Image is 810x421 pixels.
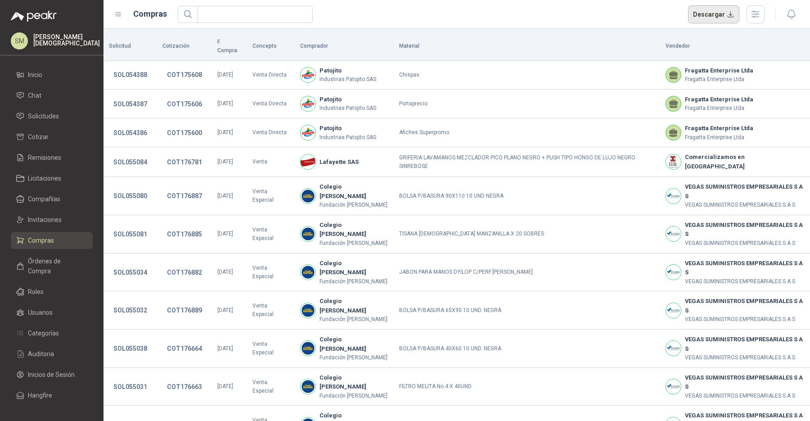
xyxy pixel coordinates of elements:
[394,215,660,254] td: TISANA [DEMOGRAPHIC_DATA] MANZANILLA X 20 SOBRES
[394,90,660,118] td: Portaprecio
[319,297,388,315] b: Colegio [PERSON_NAME]
[28,173,61,183] span: Licitaciones
[301,341,315,356] img: Company Logo
[28,194,60,204] span: Compañías
[394,147,660,177] td: GRIFERIA LAVAMANOS MEZCLADOR PICO PLANO NEGRO + PUSH TIPO HONGO DE LUJO NEGRO SINREBOSE
[28,91,41,100] span: Chat
[247,177,295,215] td: Venta Especial
[11,170,93,187] a: Licitaciones
[162,264,207,281] button: COT176882
[685,133,753,142] p: Fragatta Enterprise Ltda
[319,373,388,392] b: Colegio [PERSON_NAME]
[11,345,93,362] a: Auditoria
[301,189,315,204] img: Company Logo
[217,129,233,136] span: [DATE]
[11,11,57,22] img: Logo peakr
[162,96,207,112] button: COT175606
[28,153,61,163] span: Remisiones
[162,154,207,170] button: COT176781
[685,66,753,75] b: Fragatta Enterprise Ltda
[162,340,207,357] button: COT176664
[685,353,805,362] p: VEGAS SUMINISTROS EMPRESARIALES S A S
[217,383,233,389] span: [DATE]
[685,259,805,277] b: VEGAS SUMINISTROS EMPRESARIALES S A S
[157,32,212,61] th: Cotización
[685,182,805,201] b: VEGAS SUMINISTROS EMPRESARIALES S A S
[685,95,753,104] b: Fragatta Enterprise Ltda
[28,287,44,297] span: Roles
[247,368,295,406] td: Venta Especial
[28,256,84,276] span: Órdenes de Compra
[28,370,75,380] span: Inicios de Sesión
[301,154,315,169] img: Company Logo
[217,307,233,313] span: [DATE]
[394,177,660,215] td: BOLSA P/BASURA 90X110 10 UND NEGRA
[295,32,394,61] th: Comprador
[162,188,207,204] button: COT176887
[11,149,93,166] a: Remisiones
[394,61,660,90] td: Chispas
[109,188,152,204] button: SOL055080
[247,90,295,118] td: Venta Directa
[319,315,388,324] p: Fundación [PERSON_NAME]
[685,392,805,400] p: VEGAS SUMINISTROS EMPRESARIALES S A S
[319,158,359,167] b: Lafayette SAS
[301,96,315,111] img: Company Logo
[685,335,805,353] b: VEGAS SUMINISTROS EMPRESARIALES S A S
[28,390,52,400] span: Hangfire
[28,215,62,225] span: Invitaciones
[162,67,207,83] button: COT175608
[109,379,152,395] button: SOL055031
[217,193,233,199] span: [DATE]
[319,201,388,209] p: Fundación [PERSON_NAME]
[11,66,93,83] a: Inicio
[319,104,376,113] p: Industrias Patojito SAS
[319,75,376,84] p: Industrias Patojito SAS
[11,211,93,228] a: Invitaciones
[33,34,100,46] p: [PERSON_NAME] [DEMOGRAPHIC_DATA]
[685,277,805,286] p: VEGAS SUMINISTROS EMPRESARIALES S A S
[394,254,660,292] td: JABON PARA MANOS DYILOP C/PERF.[PERSON_NAME]
[11,128,93,145] a: Cotizar
[28,70,42,80] span: Inicio
[319,277,388,286] p: Fundación [PERSON_NAME]
[11,32,28,50] div: SM
[28,132,49,142] span: Cotizar
[28,349,54,359] span: Auditoria
[217,100,233,107] span: [DATE]
[162,226,207,242] button: COT176885
[685,315,805,324] p: VEGAS SUMINISTROS EMPRESARIALES S A S
[394,32,660,61] th: Material
[319,335,388,353] b: Colegio [PERSON_NAME]
[103,32,157,61] th: Solicitud
[319,353,388,362] p: Fundación [PERSON_NAME]
[109,226,152,242] button: SOL055081
[217,72,233,78] span: [DATE]
[685,221,805,239] b: VEGAS SUMINISTROS EMPRESARIALES S A S
[685,75,753,84] p: Fragatta Enterprise Ltda
[688,5,740,23] button: Descargar
[394,330,660,368] td: BOLSA P/BASURA 45X60 10 UND. NEGRA
[109,67,152,83] button: SOL054388
[666,341,681,356] img: Company Logo
[319,259,388,277] b: Colegio [PERSON_NAME]
[11,108,93,125] a: Solicitudes
[394,368,660,406] td: FILTRO MELITA No.4 X 40UND
[319,133,376,142] p: Industrias Patojito SAS
[11,387,93,404] a: Hangfire
[319,124,376,133] b: Patojito
[11,325,93,342] a: Categorías
[217,345,233,352] span: [DATE]
[11,87,93,104] a: Chat
[247,32,295,61] th: Concepto
[11,253,93,280] a: Órdenes de Compra
[109,125,152,141] button: SOL054386
[394,118,660,147] td: Afiches Superpromo
[666,379,681,394] img: Company Logo
[247,254,295,292] td: Venta Especial
[301,226,315,241] img: Company Logo
[319,392,388,400] p: Fundación [PERSON_NAME]
[685,297,805,315] b: VEGAS SUMINISTROS EMPRESARIALES S A S
[28,235,54,245] span: Compras
[319,66,376,75] b: Patojito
